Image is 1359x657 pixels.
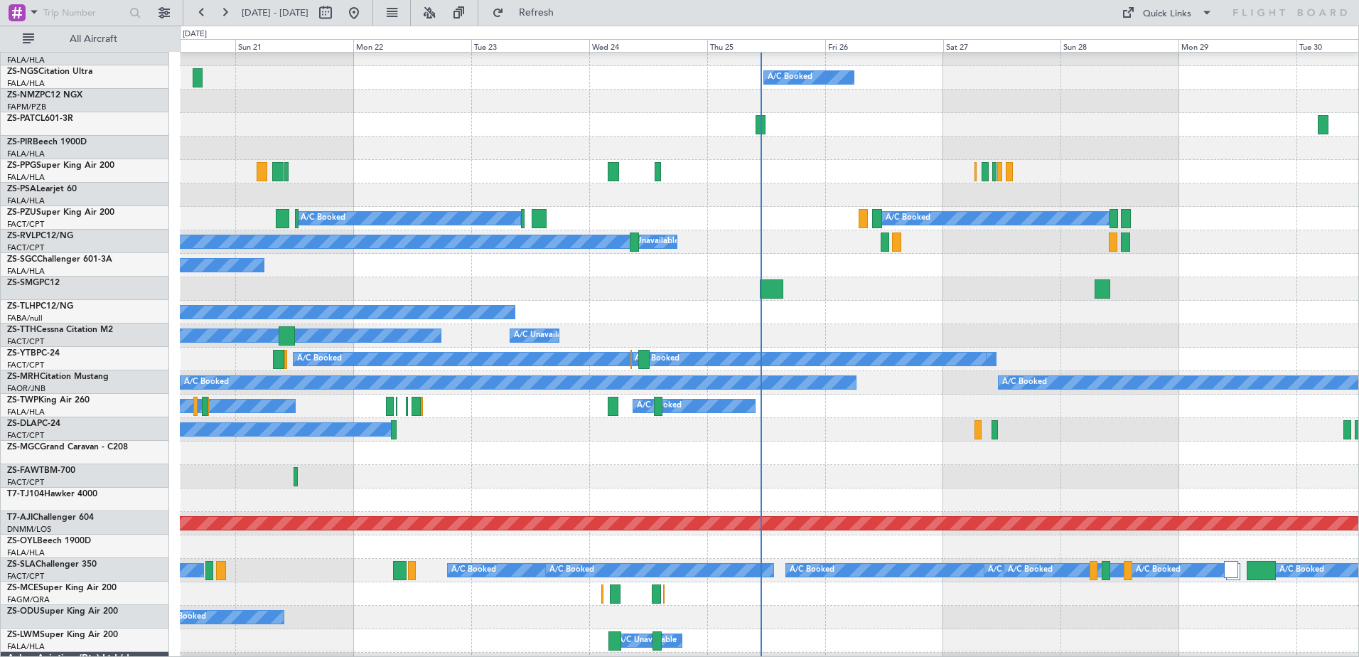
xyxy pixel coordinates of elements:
a: ZS-MRHCitation Mustang [7,373,109,381]
div: A/C Booked [790,560,834,581]
div: A/C Unavailable [514,325,573,346]
a: ZS-PZUSuper King Air 200 [7,208,114,217]
span: ZS-YTB [7,349,36,358]
span: ZS-FAW [7,466,39,475]
a: ZS-NGSCitation Ultra [7,68,92,76]
div: Mon 29 [1178,39,1296,52]
a: T7-AJIChallenger 604 [7,513,94,522]
a: T7-TJ104Hawker 4000 [7,490,97,498]
a: ZS-SMGPC12 [7,279,60,287]
span: ZS-RVL [7,232,36,240]
button: Refresh [485,1,571,24]
div: A/C Booked [1002,372,1047,393]
a: FAOR/JNB [7,383,45,394]
a: FALA/HLA [7,547,45,558]
span: ZS-PPG [7,161,36,170]
div: A/C Booked [451,560,496,581]
span: ZS-LWM [7,631,40,639]
a: ZS-MGCGrand Caravan - C208 [7,443,128,452]
div: A/C Booked [297,348,342,370]
div: A/C Booked [161,607,206,628]
a: ZS-SGCChallenger 601-3A [7,255,112,264]
div: A/C Booked [768,67,812,88]
a: ZS-TWPKing Air 260 [7,396,90,405]
a: FAGM/QRA [7,594,50,605]
a: FACT/CPT [7,336,44,347]
a: FAPM/PZB [7,102,46,112]
span: All Aircraft [37,34,150,44]
a: ZS-NMZPC12 NGX [7,91,82,100]
a: FALA/HLA [7,407,45,417]
div: Thu 25 [707,39,825,52]
span: ZS-NGS [7,68,38,76]
a: ZS-PSALearjet 60 [7,185,77,193]
span: ZS-PSA [7,185,36,193]
div: Sun 21 [235,39,353,52]
input: Trip Number [43,2,125,23]
a: FALA/HLA [7,78,45,89]
div: A/C Booked [988,560,1033,581]
a: ZS-YTBPC-24 [7,349,60,358]
div: A/C Booked [549,560,594,581]
div: A/C Booked [1136,560,1181,581]
a: FALA/HLA [7,641,45,652]
button: All Aircraft [16,28,154,50]
span: ZS-DLA [7,420,37,428]
a: FACT/CPT [7,219,44,230]
a: FABA/null [7,313,43,324]
a: ZS-MCESuper King Air 200 [7,584,117,592]
div: Wed 24 [589,39,707,52]
div: A/C Booked [635,348,679,370]
div: Quick Links [1143,7,1191,21]
span: ZS-NMZ [7,91,40,100]
div: A/C Booked [886,208,930,229]
span: ZS-PIR [7,138,33,146]
span: ZS-SLA [7,560,36,569]
a: ZS-LWMSuper King Air 200 [7,631,118,639]
span: ZS-SGC [7,255,37,264]
a: ZS-PATCL601-3R [7,114,73,123]
span: ZS-OYL [7,537,37,545]
a: ZS-SLAChallenger 350 [7,560,97,569]
a: FACT/CPT [7,242,44,253]
span: ZS-MRH [7,373,40,381]
span: Refresh [507,8,566,18]
a: ZS-ODUSuper King Air 200 [7,607,118,616]
a: FALA/HLA [7,149,45,159]
div: A/C Booked [301,208,345,229]
a: ZS-DLAPC-24 [7,420,60,428]
div: Tue 23 [471,39,589,52]
span: ZS-ODU [7,607,40,616]
div: A/C Booked [1279,560,1324,581]
a: ZS-PPGSuper King Air 200 [7,161,114,170]
a: FACT/CPT [7,360,44,370]
a: FALA/HLA [7,196,45,206]
span: ZS-TTH [7,326,36,334]
div: A/C Booked [184,372,229,393]
span: ZS-MGC [7,443,40,452]
button: Quick Links [1114,1,1220,24]
a: DNMM/LOS [7,524,51,535]
span: ZS-TWP [7,396,38,405]
a: ZS-OYLBeech 1900D [7,537,91,545]
span: ZS-MCE [7,584,38,592]
a: FALA/HLA [7,266,45,277]
span: [DATE] - [DATE] [242,6,308,19]
span: T7-TJ104 [7,490,44,498]
div: [DATE] [183,28,207,41]
a: ZS-TLHPC12/NG [7,302,73,311]
a: ZS-TTHCessna Citation M2 [7,326,113,334]
a: FACT/CPT [7,430,44,441]
div: A/C Booked [1008,560,1053,581]
a: FALA/HLA [7,55,45,65]
div: A/C Unavailable [618,630,677,651]
div: Sat 27 [943,39,1061,52]
span: ZS-PZU [7,208,36,217]
div: A/C Booked [637,395,682,417]
a: FALA/HLA [7,172,45,183]
a: ZS-RVLPC12/NG [7,232,73,240]
span: ZS-SMG [7,279,39,287]
a: ZS-FAWTBM-700 [7,466,75,475]
a: ZS-PIRBeech 1900D [7,138,87,146]
div: A/C Unavailable [620,231,679,252]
